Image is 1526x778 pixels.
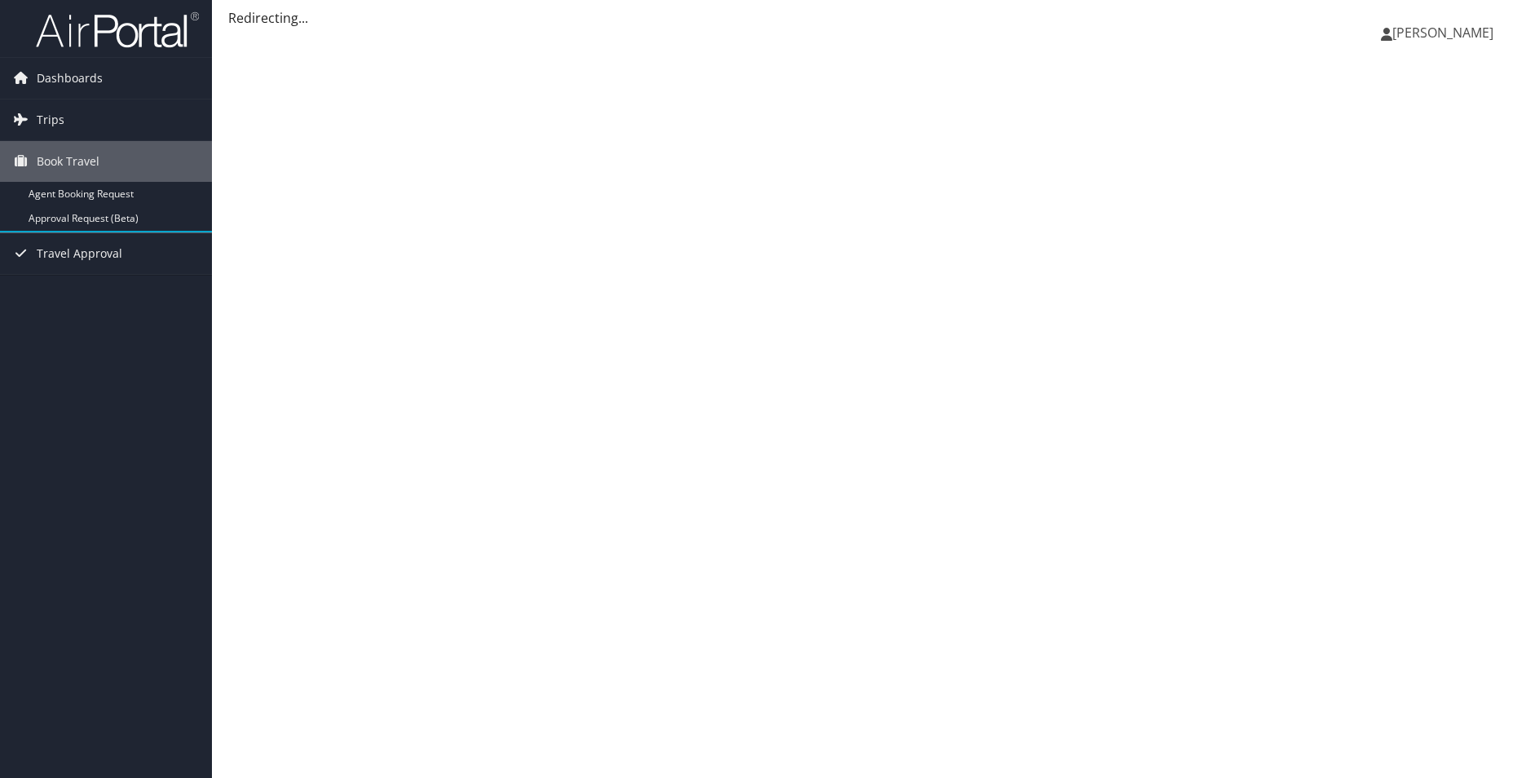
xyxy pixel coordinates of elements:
[37,58,103,99] span: Dashboards
[36,11,199,49] img: airportal-logo.png
[228,8,1510,28] div: Redirecting...
[1381,8,1510,57] a: [PERSON_NAME]
[37,99,64,140] span: Trips
[37,233,122,274] span: Travel Approval
[1392,24,1493,42] span: [PERSON_NAME]
[37,141,99,182] span: Book Travel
